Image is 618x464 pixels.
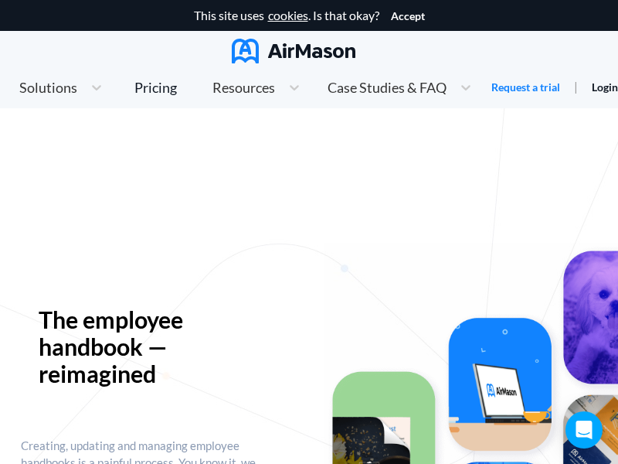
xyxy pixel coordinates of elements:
img: AirMason Logo [232,39,355,63]
div: Pricing [134,80,177,94]
a: Login [592,80,618,94]
button: Accept cookies [391,10,425,22]
a: cookies [268,9,308,22]
span: Solutions [19,80,77,94]
span: Case Studies & FAQ [328,80,447,94]
span: | [574,79,578,94]
div: Open Intercom Messenger [565,411,603,449]
p: The employee handbook — reimagined [39,306,242,387]
a: Request a trial [491,80,560,95]
a: Pricing [134,73,177,101]
span: Resources [212,80,275,94]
